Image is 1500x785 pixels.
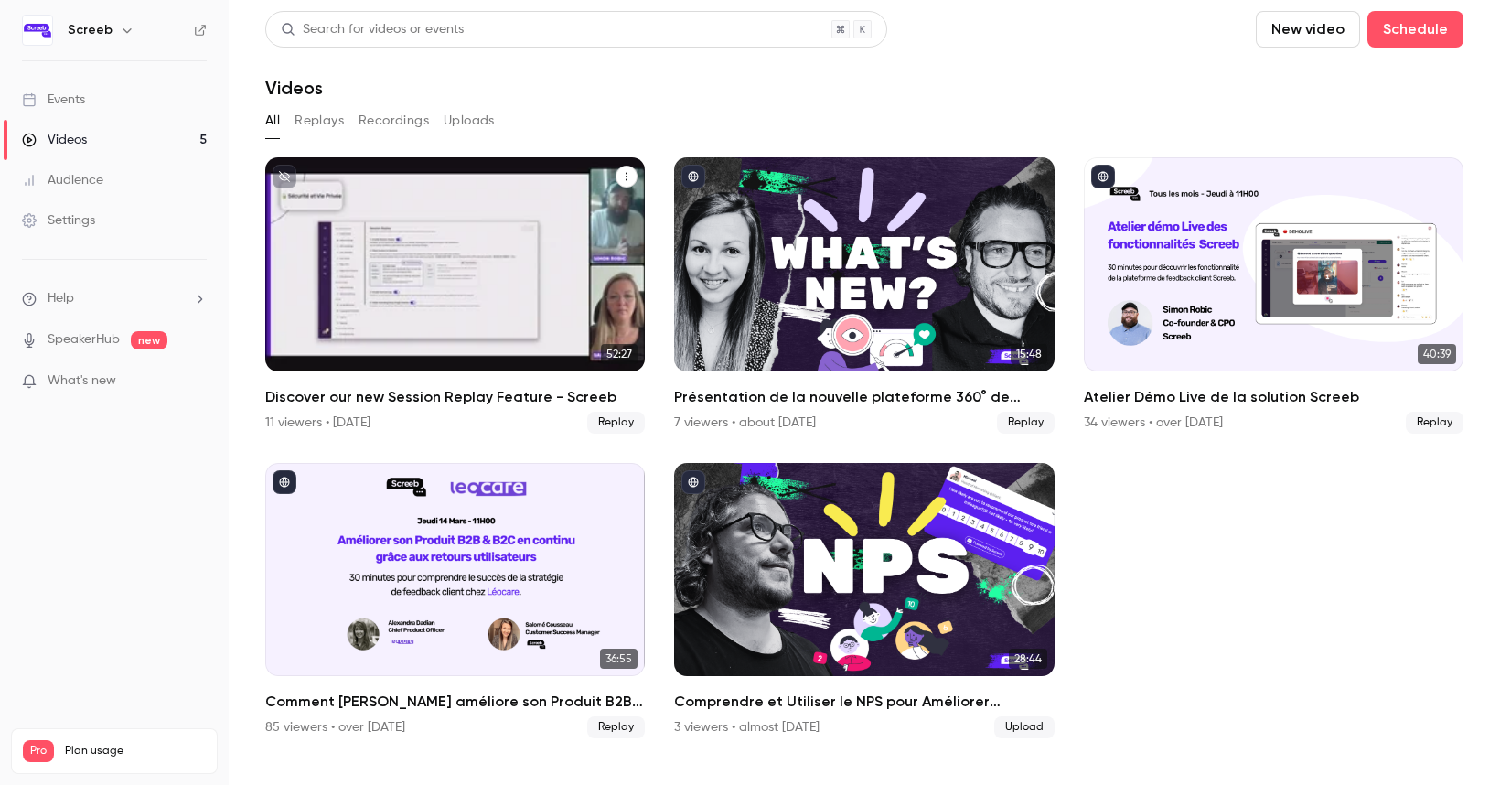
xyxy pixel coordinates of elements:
[265,77,323,99] h1: Videos
[674,718,820,737] div: 3 viewers • almost [DATE]
[674,386,1054,408] h2: Présentation de la nouvelle plateforme 360° de feedback client.
[65,744,206,758] span: Plan usage
[1011,344,1047,364] span: 15:48
[1256,11,1360,48] button: New video
[674,157,1054,434] a: 15:48Présentation de la nouvelle plateforme 360° de feedback client.7 viewers • about [DATE]Replay
[265,157,645,434] li: Discover our new Session Replay Feature - Screeb
[674,414,816,432] div: 7 viewers • about [DATE]
[265,106,280,135] button: All
[681,165,705,188] button: published
[131,331,167,349] span: new
[674,691,1054,713] h2: Comprendre et Utiliser le NPS pour Améliorer l'Expérience Client et de votre Produit 🌟
[265,386,645,408] h2: Discover our new Session Replay Feature - Screeb
[265,463,645,739] li: Comment Léocare améliore son Produit B2B et B2C grâce aux feedbacks utilisateurs ?
[295,106,344,135] button: Replays
[265,463,645,739] a: 36:55Comment [PERSON_NAME] améliore son Produit B2B et B2C grâce aux feedbacks utilisateurs ?85 v...
[1084,386,1463,408] h2: Atelier Démo Live de la solution Screeb
[1084,157,1463,434] li: Atelier Démo Live de la solution Screeb
[22,91,85,109] div: Events
[185,373,207,390] iframe: Noticeable Trigger
[1009,649,1047,669] span: 28:44
[273,165,296,188] button: unpublished
[1084,414,1223,432] div: 34 viewers • over [DATE]
[1367,11,1463,48] button: Schedule
[1406,412,1463,434] span: Replay
[674,463,1054,739] li: Comprendre et Utiliser le NPS pour Améliorer l'Expérience Client et de votre Produit 🌟
[22,289,207,308] li: help-dropdown-opener
[681,470,705,494] button: published
[997,412,1055,434] span: Replay
[68,21,112,39] h6: Screeb
[265,157,645,434] a: 52:27Discover our new Session Replay Feature - Screeb11 viewers • [DATE]Replay
[444,106,495,135] button: Uploads
[265,157,1463,738] ul: Videos
[281,20,464,39] div: Search for videos or events
[587,716,645,738] span: Replay
[587,412,645,434] span: Replay
[674,463,1054,739] a: 28:44Comprendre et Utiliser le NPS pour Améliorer l'Expérience Client et de votre Produit 🌟3 view...
[265,691,645,713] h2: Comment [PERSON_NAME] améliore son Produit B2B et B2C grâce aux feedbacks utilisateurs ?
[22,211,95,230] div: Settings
[22,131,87,149] div: Videos
[1084,157,1463,434] a: 40:39Atelier Démo Live de la solution Screeb34 viewers • over [DATE]Replay
[22,171,103,189] div: Audience
[48,371,116,391] span: What's new
[1418,344,1456,364] span: 40:39
[265,11,1463,774] section: Videos
[23,16,52,45] img: Screeb
[601,344,637,364] span: 52:27
[265,414,370,432] div: 11 viewers • [DATE]
[600,649,637,669] span: 36:55
[265,718,405,737] div: 85 viewers • over [DATE]
[359,106,429,135] button: Recordings
[1091,165,1115,188] button: published
[23,740,54,762] span: Pro
[273,470,296,494] button: published
[48,289,74,308] span: Help
[48,330,120,349] a: SpeakerHub
[994,716,1055,738] span: Upload
[674,157,1054,434] li: Présentation de la nouvelle plateforme 360° de feedback client.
